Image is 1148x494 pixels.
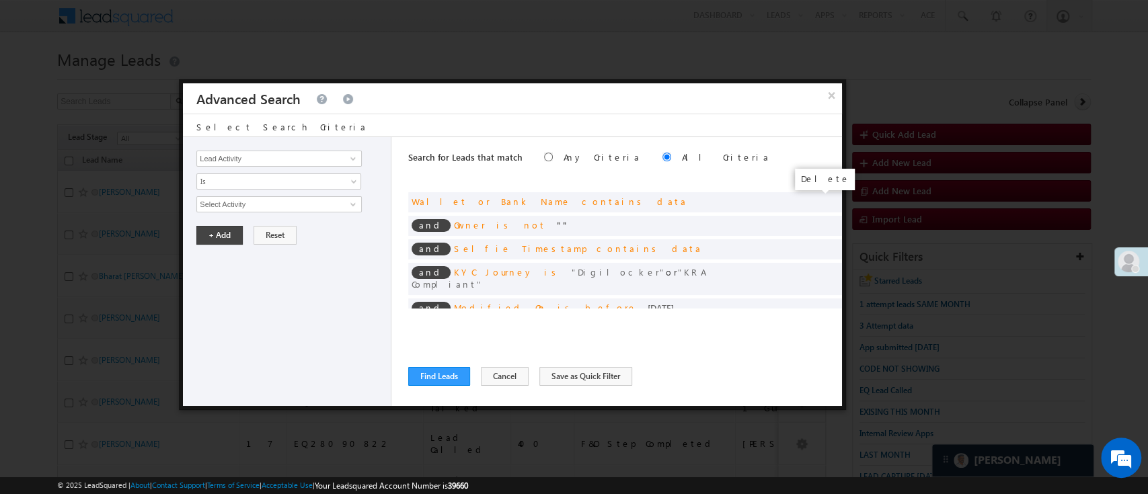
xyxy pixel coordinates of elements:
span: [DATE] [648,302,674,313]
a: Acceptable Use [262,481,313,489]
input: Type to Search [196,196,362,212]
span: 39660 [448,481,468,491]
span: KRA Compliant [412,266,704,290]
a: Is [196,173,361,190]
a: About [130,481,150,489]
div: Delete [795,169,855,190]
span: or [412,266,704,290]
button: Cancel [481,367,529,386]
button: × [821,83,843,107]
button: Reset [254,226,297,245]
span: is not [496,219,546,231]
span: is before [558,302,637,313]
a: Show All Items [343,198,360,211]
span: Selfie Timestamp [454,243,586,254]
span: and [412,219,451,232]
label: All Criteria [682,151,770,163]
span: and [412,266,451,279]
span: and [412,243,451,255]
span: is [544,266,561,278]
span: Select Search Criteria [196,121,367,132]
span: © 2025 LeadSquared | | | | | [57,479,468,492]
span: Search for Leads that match [408,151,523,163]
span: Wallet or Bank Name [412,196,571,207]
label: Any Criteria [564,151,641,163]
span: Your Leadsquared Account Number is [315,481,468,491]
button: Save as Quick Filter [539,367,632,386]
a: Contact Support [152,481,205,489]
input: Type to Search [196,151,362,167]
a: Show All Items [343,152,360,165]
span: KYC Journey [454,266,533,278]
h3: Advanced Search [196,83,301,114]
span: contains data [582,196,687,207]
a: Terms of Service [207,481,260,489]
span: contains data [597,243,702,254]
span: Digilocker [572,266,666,278]
button: Find Leads [408,367,470,386]
span: Is [197,175,343,188]
button: + Add [196,226,243,245]
span: and [412,302,451,315]
span: Owner [454,219,486,231]
span: Modified On [454,302,547,313]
